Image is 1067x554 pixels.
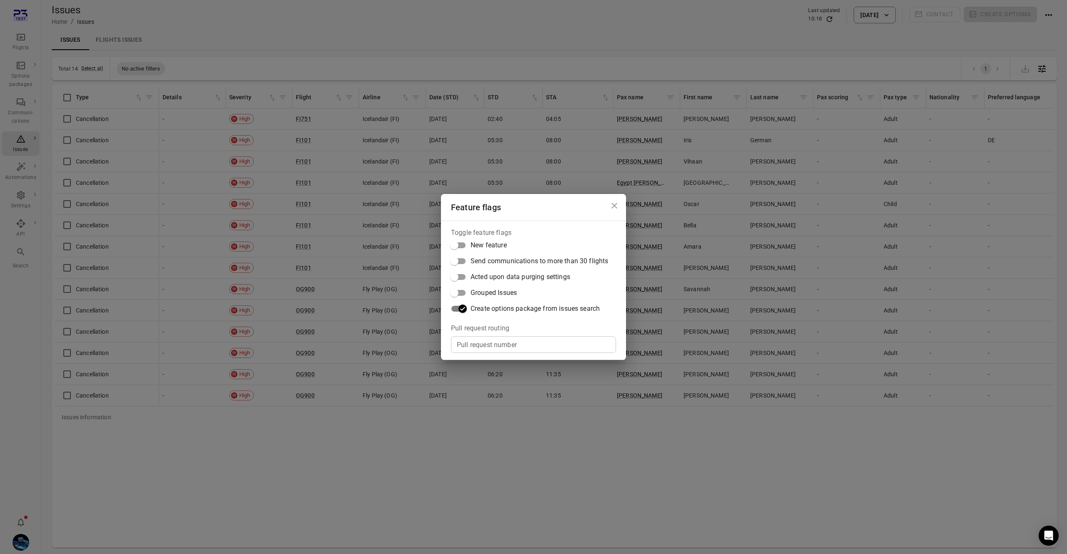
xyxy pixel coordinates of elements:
span: New feature [471,240,507,250]
span: Send communications to more than 30 flights [471,256,608,266]
legend: Toggle feature flags [451,228,511,237]
span: Acted upon data purging settings [471,272,570,282]
span: Grouped Issues [471,288,517,298]
button: Close dialog [606,197,623,214]
h2: Feature flags [441,194,626,221]
legend: Pull request routing [451,323,509,333]
span: Create options package from issues search [471,304,600,314]
div: Open Intercom Messenger [1039,526,1059,546]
